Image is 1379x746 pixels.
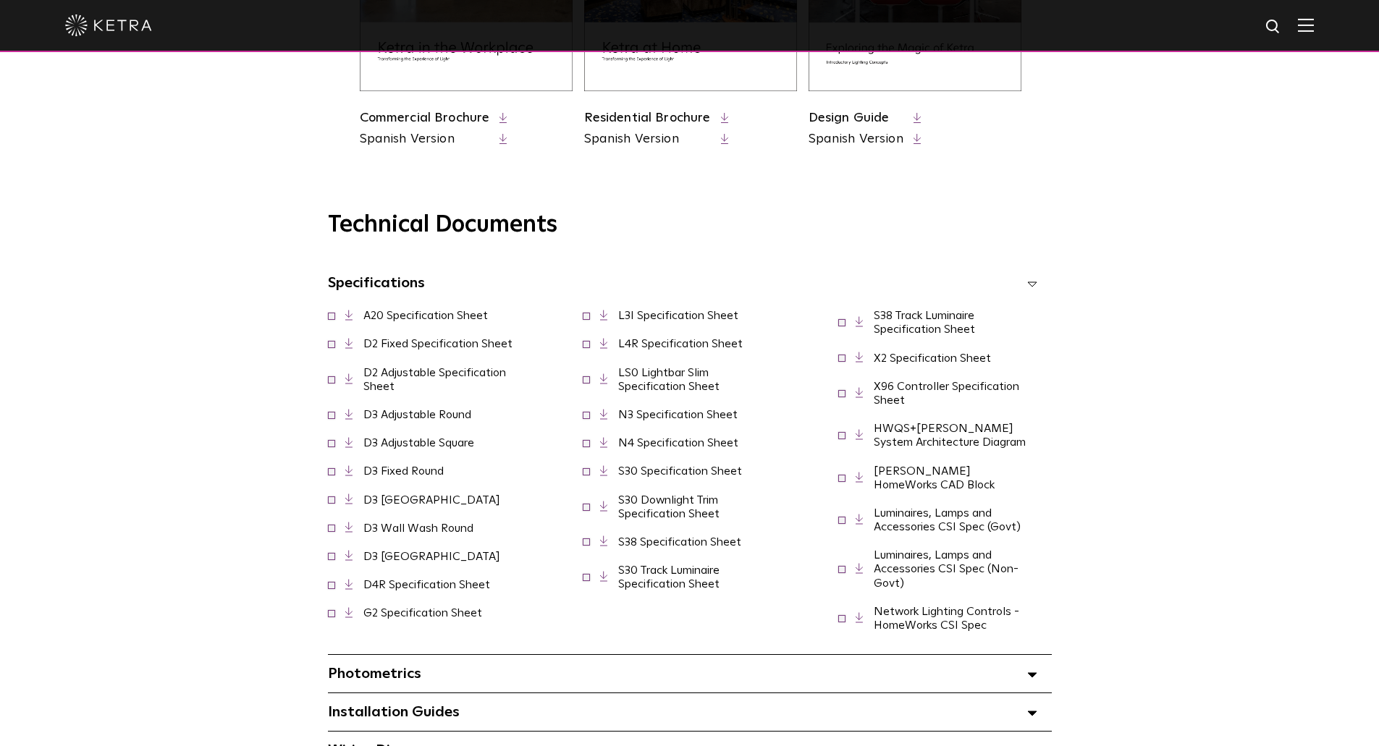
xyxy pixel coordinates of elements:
[363,465,444,477] a: D3 Fixed Round
[618,310,738,321] a: L3I Specification Sheet
[618,465,742,477] a: S30 Specification Sheet
[618,564,720,590] a: S30 Track Luminaire Specification Sheet
[618,409,738,420] a: N3 Specification Sheet
[874,465,995,491] a: [PERSON_NAME] HomeWorks CAD Block
[363,522,473,534] a: D3 Wall Wash Round
[874,381,1019,406] a: X96 Controller Specification Sheet
[360,111,490,124] a: Commercial Brochure
[584,111,711,124] a: Residential Brochure
[809,111,890,124] a: Design Guide
[874,507,1021,533] a: Luminaires, Lamps and Accessories CSI Spec (Govt)
[584,130,711,148] a: Spanish Version
[363,607,482,619] a: G2 Specification Sheet
[363,437,474,449] a: D3 Adjustable Square
[328,705,460,719] span: Installation Guides
[363,310,488,321] a: A20 Specification Sheet
[618,536,741,548] a: S38 Specification Sheet
[618,437,738,449] a: N4 Specification Sheet
[874,310,975,335] a: S38 Track Luminaire Specification Sheet
[618,494,720,520] a: S30 Downlight Trim Specification Sheet
[363,409,471,420] a: D3 Adjustable Round
[328,666,421,681] span: Photometrics
[363,367,506,392] a: D2 Adjustable Specification Sheet
[809,130,903,148] a: Spanish Version
[618,338,743,349] a: L4R Specification Sheet
[874,549,1019,588] a: Luminaires, Lamps and Accessories CSI Spec (Non-Govt)
[328,276,425,290] span: Specifications
[363,494,500,506] a: D3 [GEOGRAPHIC_DATA]
[874,352,991,364] a: X2 Specification Sheet
[363,338,513,349] a: D2 Fixed Specification Sheet
[363,551,500,562] a: D3 [GEOGRAPHIC_DATA]
[874,423,1026,448] a: HWQS+[PERSON_NAME] System Architecture Diagram
[618,367,720,392] a: LS0 Lightbar Slim Specification Sheet
[1298,18,1314,32] img: Hamburger%20Nav.svg
[1265,18,1283,36] img: search icon
[874,606,1019,631] a: Network Lighting Controls - HomeWorks CSI Spec
[328,211,1052,239] h3: Technical Documents
[65,14,152,36] img: ketra-logo-2019-white
[360,130,490,148] a: Spanish Version
[363,579,490,590] a: D4R Specification Sheet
